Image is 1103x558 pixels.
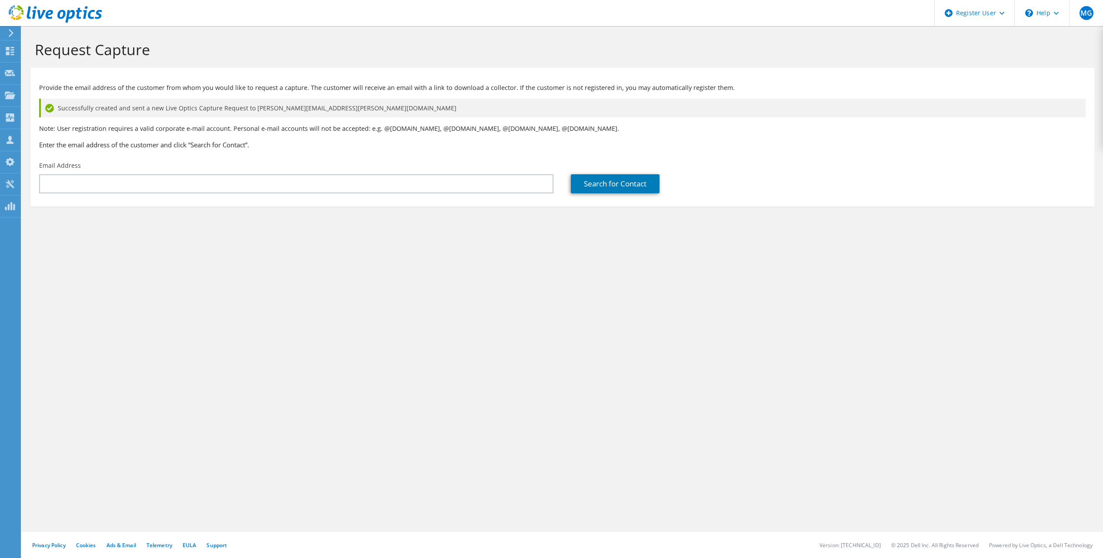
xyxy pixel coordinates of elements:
[39,161,81,170] label: Email Address
[32,541,66,549] a: Privacy Policy
[35,40,1086,59] h1: Request Capture
[183,541,196,549] a: EULA
[76,541,96,549] a: Cookies
[1025,9,1033,17] svg: \n
[39,83,1086,93] p: Provide the email address of the customer from whom you would like to request a capture. The cust...
[207,541,227,549] a: Support
[891,541,979,549] li: © 2025 Dell Inc. All Rights Reserved
[1080,6,1093,20] span: MG
[147,541,172,549] a: Telemetry
[820,541,881,549] li: Version: [TECHNICAL_ID]
[39,124,1086,133] p: Note: User registration requires a valid corporate e-mail account. Personal e-mail accounts will ...
[989,541,1093,549] li: Powered by Live Optics, a Dell Technology
[58,103,457,113] span: Successfully created and sent a new Live Optics Capture Request to [PERSON_NAME][EMAIL_ADDRESS][P...
[571,174,660,193] a: Search for Contact
[39,140,1086,149] h3: Enter the email address of the customer and click “Search for Contact”.
[107,541,136,549] a: Ads & Email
